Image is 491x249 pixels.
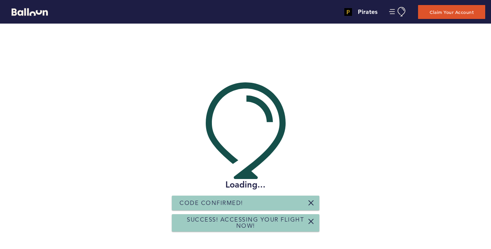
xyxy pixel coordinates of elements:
a: Balloon [6,8,48,16]
button: Manage Account [389,7,406,17]
div: Code Confirmed! [172,196,319,210]
h4: Pirates [358,7,378,17]
svg: Balloon [12,8,48,16]
button: Claim Your Account [418,5,485,19]
div: Success! Accessing your flight now! [172,214,319,232]
h2: Loading... [206,179,286,191]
